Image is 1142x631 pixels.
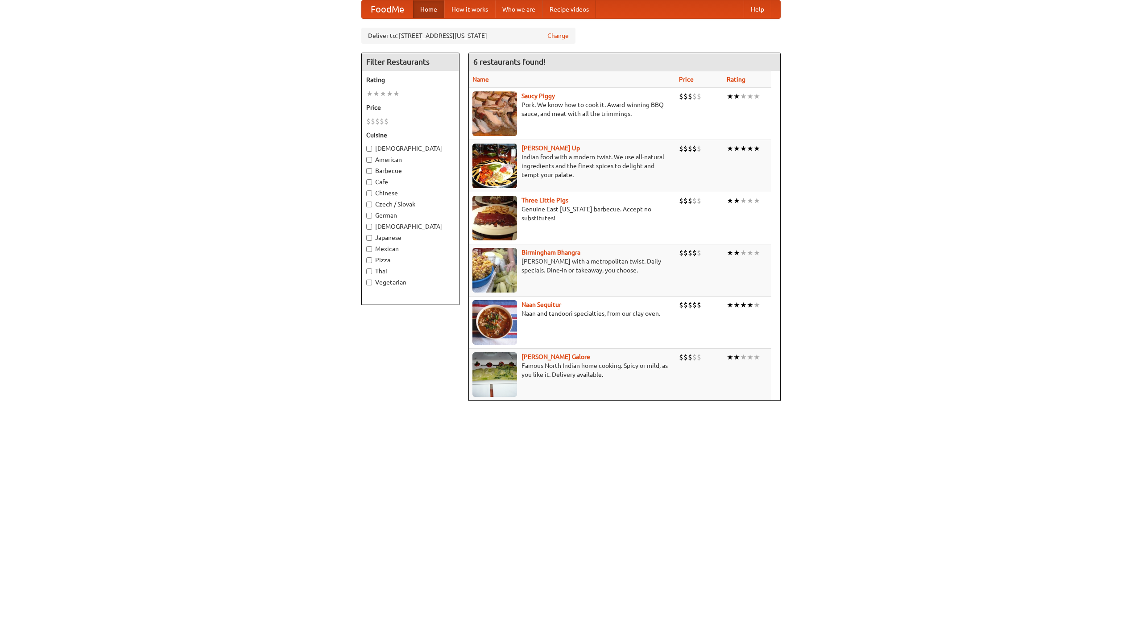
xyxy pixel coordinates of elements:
[679,248,683,258] li: $
[692,144,697,153] li: $
[733,248,740,258] li: ★
[366,166,455,175] label: Barbecue
[692,91,697,101] li: $
[733,196,740,206] li: ★
[472,361,672,379] p: Famous North Indian home cooking. Spicy or mild, as you like it. Delivery available.
[413,0,444,18] a: Home
[697,144,701,153] li: $
[547,31,569,40] a: Change
[683,91,688,101] li: $
[380,89,386,99] li: ★
[495,0,542,18] a: Who we are
[366,213,372,219] input: German
[366,144,455,153] label: [DEMOGRAPHIC_DATA]
[697,91,701,101] li: $
[366,155,455,164] label: American
[366,103,455,112] h5: Price
[683,300,688,310] li: $
[366,246,372,252] input: Mexican
[733,144,740,153] li: ★
[753,352,760,362] li: ★
[366,235,372,241] input: Japanese
[472,76,489,83] a: Name
[366,179,372,185] input: Cafe
[366,157,372,163] input: American
[371,116,375,126] li: $
[688,196,692,206] li: $
[366,211,455,220] label: German
[740,352,747,362] li: ★
[753,91,760,101] li: ★
[366,200,455,209] label: Czech / Slovak
[542,0,596,18] a: Recipe videos
[472,100,672,118] p: Pork. We know how to cook it. Award-winning BBQ sauce, and meat with all the trimmings.
[366,267,455,276] label: Thai
[733,352,740,362] li: ★
[366,224,372,230] input: [DEMOGRAPHIC_DATA]
[753,300,760,310] li: ★
[375,116,380,126] li: $
[366,222,455,231] label: [DEMOGRAPHIC_DATA]
[727,300,733,310] li: ★
[521,301,561,308] a: Naan Sequitur
[472,352,517,397] img: currygalore.jpg
[472,248,517,293] img: bhangra.jpg
[733,300,740,310] li: ★
[473,58,546,66] ng-pluralize: 6 restaurants found!
[697,248,701,258] li: $
[521,144,580,152] a: [PERSON_NAME] Up
[727,248,733,258] li: ★
[366,177,455,186] label: Cafe
[361,28,575,44] div: Deliver to: [STREET_ADDRESS][US_STATE]
[727,352,733,362] li: ★
[472,153,672,179] p: Indian food with a modern twist. We use all-natural ingredients and the finest spices to delight ...
[679,144,683,153] li: $
[362,53,459,71] h4: Filter Restaurants
[679,352,683,362] li: $
[366,75,455,84] h5: Rating
[679,91,683,101] li: $
[747,248,753,258] li: ★
[692,352,697,362] li: $
[472,300,517,345] img: naansequitur.jpg
[521,249,580,256] a: Birmingham Bhangra
[747,352,753,362] li: ★
[384,116,389,126] li: $
[692,300,697,310] li: $
[472,144,517,188] img: curryup.jpg
[727,196,733,206] li: ★
[683,248,688,258] li: $
[753,196,760,206] li: ★
[366,244,455,253] label: Mexican
[373,89,380,99] li: ★
[692,196,697,206] li: $
[753,144,760,153] li: ★
[688,91,692,101] li: $
[366,189,455,198] label: Chinese
[366,233,455,242] label: Japanese
[521,92,555,99] a: Saucy Piggy
[697,300,701,310] li: $
[744,0,771,18] a: Help
[366,190,372,196] input: Chinese
[740,300,747,310] li: ★
[362,0,413,18] a: FoodMe
[679,76,694,83] a: Price
[727,144,733,153] li: ★
[683,144,688,153] li: $
[366,116,371,126] li: $
[688,248,692,258] li: $
[366,131,455,140] h5: Cuisine
[679,196,683,206] li: $
[521,197,568,204] b: Three Little Pigs
[697,196,701,206] li: $
[444,0,495,18] a: How it works
[679,300,683,310] li: $
[366,268,372,274] input: Thai
[472,309,672,318] p: Naan and tandoori specialties, from our clay oven.
[472,257,672,275] p: [PERSON_NAME] with a metropolitan twist. Daily specials. Dine-in or takeaway, you choose.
